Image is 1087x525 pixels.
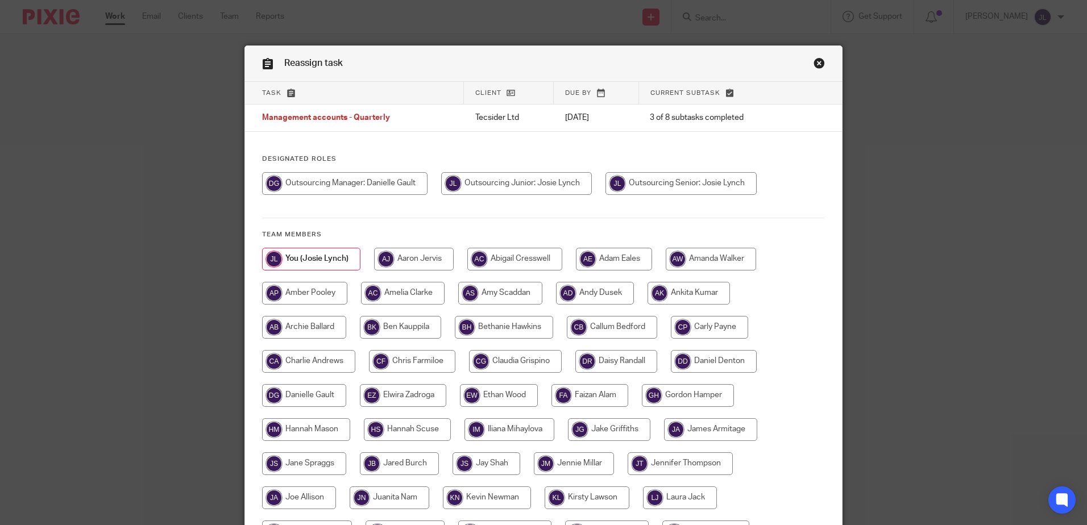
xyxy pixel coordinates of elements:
p: Tecsider Ltd [475,112,542,123]
h4: Designated Roles [262,155,825,164]
span: Client [475,90,501,96]
p: [DATE] [565,112,628,123]
a: Close this dialog window [814,57,825,73]
span: Management accounts - Quarterly [262,114,390,122]
span: Due by [565,90,591,96]
td: 3 of 8 subtasks completed [638,105,796,132]
span: Current subtask [650,90,720,96]
span: Task [262,90,281,96]
h4: Team members [262,230,825,239]
span: Reassign task [284,59,343,68]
